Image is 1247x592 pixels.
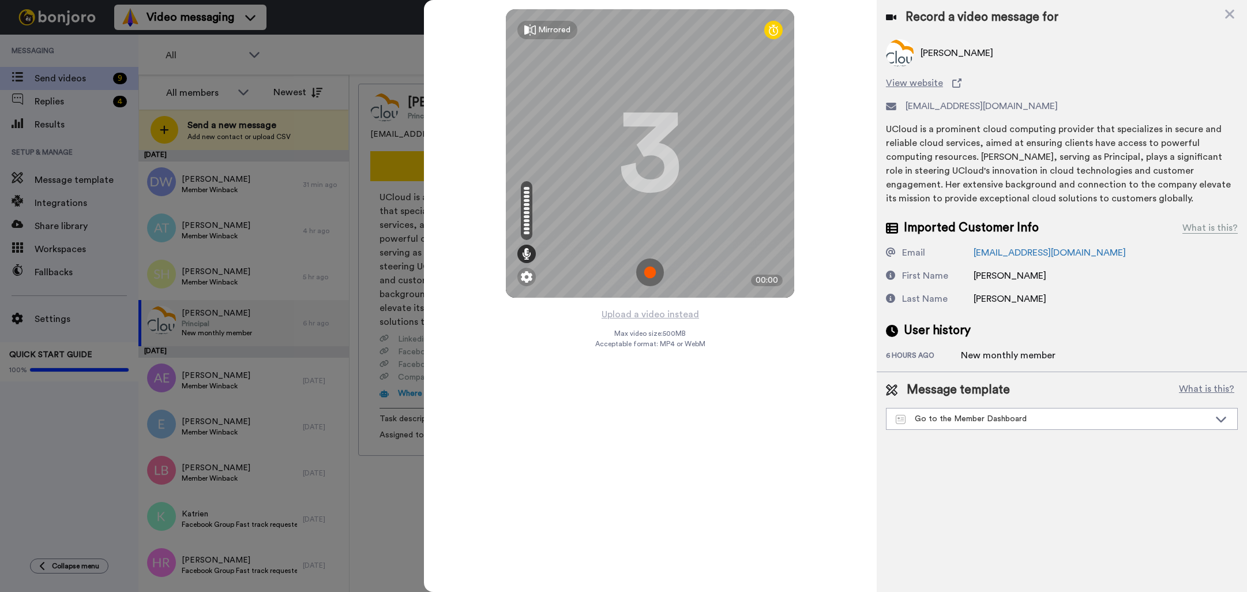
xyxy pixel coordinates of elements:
[902,269,948,283] div: First Name
[974,294,1046,304] span: [PERSON_NAME]
[904,219,1039,237] span: Imported Customer Info
[636,258,664,286] img: ic_record_start.svg
[974,248,1126,257] a: [EMAIL_ADDRESS][DOMAIN_NAME]
[1175,381,1238,399] button: What is this?
[896,415,906,424] img: Message-temps.svg
[896,413,1210,425] div: Go to the Member Dashboard
[904,322,971,339] span: User history
[974,271,1046,280] span: [PERSON_NAME]
[907,381,1010,399] span: Message template
[595,339,705,349] span: Acceptable format: MP4 or WebM
[886,122,1238,205] div: UCloud is a prominent cloud computing provider that specializes in secure and reliable cloud serv...
[902,292,948,306] div: Last Name
[886,76,943,90] span: View website
[751,275,783,286] div: 00:00
[598,307,703,322] button: Upload a video instead
[521,271,532,283] img: ic_gear.svg
[886,76,1238,90] a: View website
[902,246,925,260] div: Email
[886,351,961,362] div: 6 hours ago
[618,110,682,197] div: 3
[614,329,686,338] span: Max video size: 500 MB
[1182,221,1238,235] div: What is this?
[961,349,1056,362] div: New monthly member
[906,99,1058,113] span: [EMAIL_ADDRESS][DOMAIN_NAME]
